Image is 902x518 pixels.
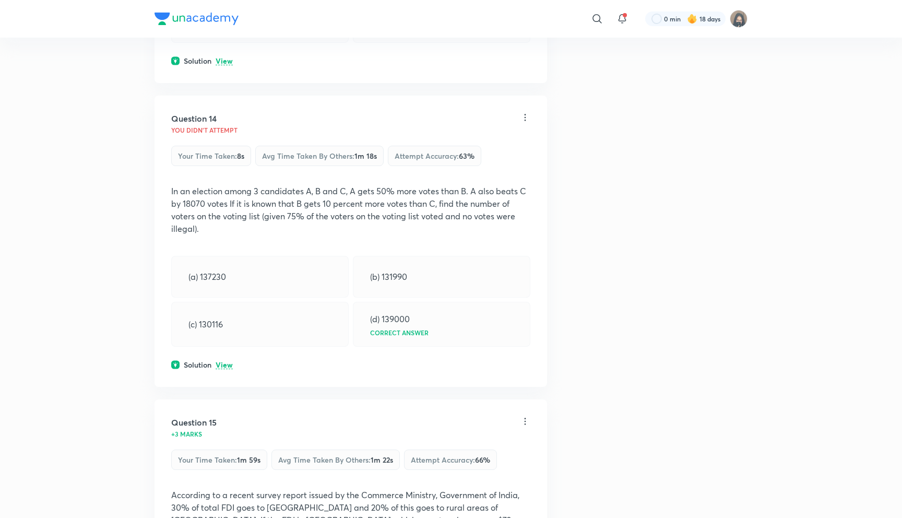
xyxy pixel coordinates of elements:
[184,55,211,66] h6: Solution
[271,450,400,470] div: Avg time taken by others :
[216,57,233,65] p: View
[388,146,481,166] div: Attempt accuracy :
[404,450,497,470] div: Attempt accuracy :
[171,450,267,470] div: Your time taken :
[184,359,211,370] h6: Solution
[459,151,474,161] span: 63 %
[370,329,429,336] p: Correct answer
[216,361,233,369] p: View
[475,455,490,465] span: 66 %
[188,270,226,283] p: (a) 137230
[155,13,239,25] img: Company Logo
[354,151,377,161] span: 1m 18s
[255,146,384,166] div: Avg time taken by others :
[370,270,407,283] p: (b) 131990
[371,455,393,465] span: 1m 22s
[171,146,251,166] div: Your time taken :
[370,313,410,325] p: (d) 139000
[188,318,223,331] p: (c) 130116
[237,455,260,465] span: 1m 59s
[171,127,238,133] p: You didn't Attempt
[171,416,217,429] h5: Question 15
[730,10,747,28] img: Jarul Jangid
[171,56,180,65] img: solution.svg
[171,185,530,235] p: In an election among 3 candidates A, B and C, A gets 50% more votes than B. A also beats C by 180...
[171,431,202,437] p: +3 marks
[237,151,244,161] span: 8s
[171,112,217,125] h5: Question 14
[687,14,697,24] img: streak
[171,360,180,369] img: solution.svg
